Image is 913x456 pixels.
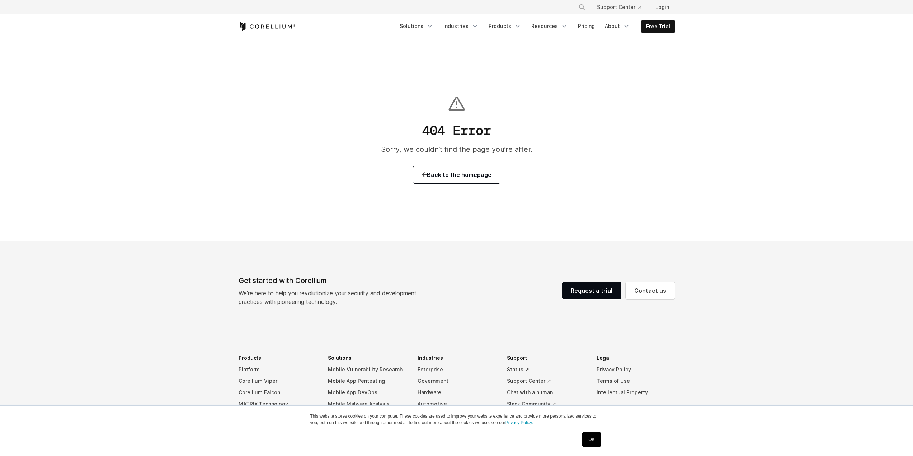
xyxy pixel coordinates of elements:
[575,1,588,14] button: Search
[650,1,675,14] a: Login
[418,398,496,410] a: Automotive
[418,364,496,375] a: Enterprise
[239,22,296,31] a: Corellium Home
[239,364,317,375] a: Platform
[582,432,601,447] a: OK
[507,398,585,410] a: Slack Community ↗
[395,20,675,33] div: Navigation Menu
[239,275,422,286] div: Get started with Corellium
[418,375,496,387] a: Government
[642,20,674,33] a: Free Trial
[239,289,422,306] p: We’re here to help you revolutionize your security and development practices with pioneering tech...
[439,20,483,33] a: Industries
[310,413,603,426] p: This website stores cookies on your computer. These cookies are used to improve your website expe...
[505,420,533,425] a: Privacy Policy.
[239,375,317,387] a: Corellium Viper
[413,166,500,183] a: Back to the homepage
[395,20,438,33] a: Solutions
[570,1,675,14] div: Navigation Menu
[527,20,572,33] a: Resources
[328,398,406,410] a: Mobile Malware Analysis
[484,20,526,33] a: Products
[507,364,585,375] a: Status ↗
[562,282,621,299] a: Request a trial
[422,170,491,179] span: Back to the homepage
[507,387,585,398] a: Chat with a human
[418,387,496,398] a: Hardware
[597,375,675,387] a: Terms of Use
[239,387,317,398] a: Corellium Falcon
[591,1,647,14] a: Support Center
[601,20,634,33] a: About
[597,364,675,375] a: Privacy Policy
[328,364,406,375] a: Mobile Vulnerability Research
[507,375,585,387] a: Support Center ↗
[239,398,317,410] a: MATRIX Technology
[328,387,406,398] a: Mobile App DevOps
[626,282,675,299] a: Contact us
[574,20,599,33] a: Pricing
[597,387,675,398] a: Intellectual Property
[328,375,406,387] a: Mobile App Pentesting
